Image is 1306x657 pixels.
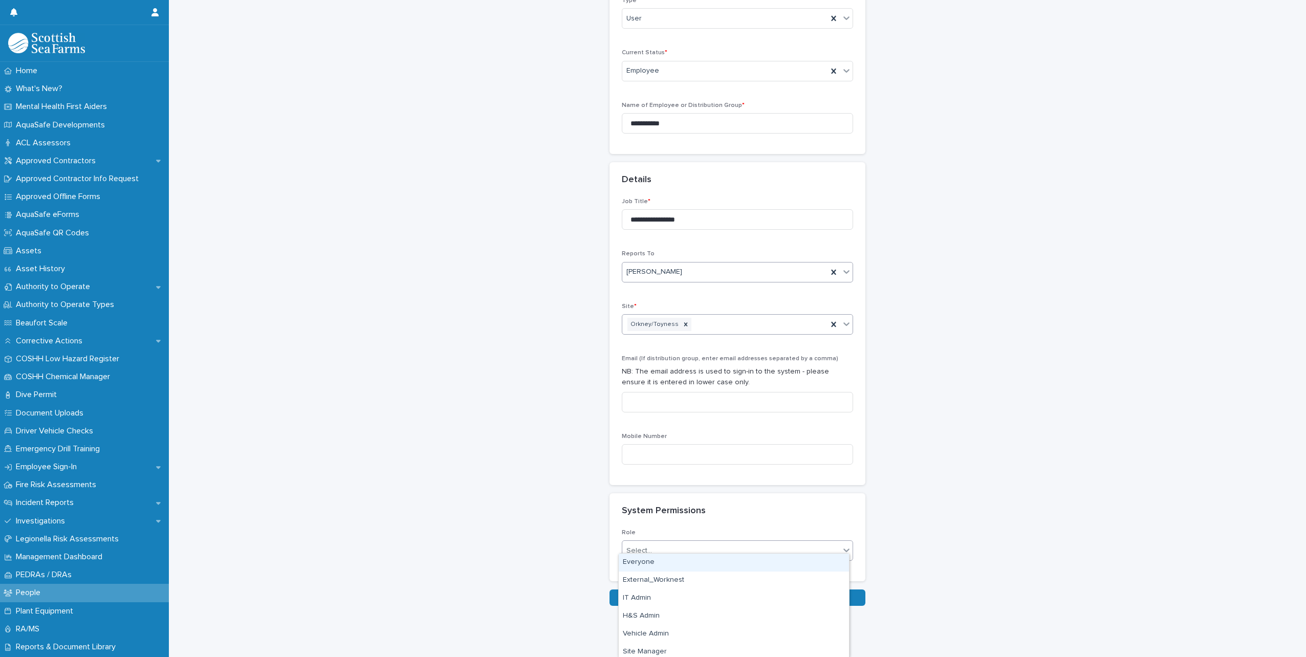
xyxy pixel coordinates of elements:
p: NB: The email address is used to sign-in to the system - please ensure it is entered in lower cas... [622,366,853,388]
span: Email (If distribution group, enter email addresses separated by a comma) [622,356,838,362]
p: AquaSafe eForms [12,210,88,220]
p: Authority to Operate Types [12,300,122,310]
p: What's New? [12,84,71,94]
p: Asset History [12,264,73,274]
div: Vehicle Admin [619,625,849,643]
p: Approved Contractors [12,156,104,166]
span: [PERSON_NAME] [626,267,682,277]
p: AquaSafe Developments [12,120,113,130]
p: AquaSafe QR Codes [12,228,97,238]
div: Select... [626,545,652,556]
p: ACL Assessors [12,138,79,148]
p: COSHH Low Hazard Register [12,354,127,364]
div: IT Admin [619,589,849,607]
p: Reports & Document Library [12,642,124,652]
p: Legionella Risk Assessments [12,534,127,544]
p: Dive Permit [12,390,65,400]
p: Corrective Actions [12,336,91,346]
p: Fire Risk Assessments [12,480,104,490]
span: Current Status [622,50,667,56]
span: Site [622,303,637,310]
p: Investigations [12,516,73,526]
p: Assets [12,246,50,256]
p: Incident Reports [12,498,82,508]
span: Reports To [622,251,655,257]
p: PEDRAs / DRAs [12,570,80,580]
div: Everyone [619,554,849,572]
p: Driver Vehicle Checks [12,426,101,436]
h2: Details [622,174,651,186]
p: Emergency Drill Training [12,444,108,454]
p: Beaufort Scale [12,318,76,328]
span: Employee [626,65,659,76]
div: External_Worknest [619,572,849,589]
p: Employee Sign-In [12,462,85,472]
p: RA/MS [12,624,48,634]
span: Job Title [622,199,650,205]
p: Authority to Operate [12,282,98,292]
p: Plant Equipment [12,606,81,616]
h2: System Permissions [622,506,706,517]
p: Document Uploads [12,408,92,418]
p: Approved Contractor Info Request [12,174,147,184]
button: Save [610,589,865,606]
span: Role [622,530,636,536]
div: Orkney/Toyness [627,318,680,332]
span: Name of Employee or Distribution Group [622,102,745,108]
p: Approved Offline Forms [12,192,108,202]
p: Mental Health First Aiders [12,102,115,112]
div: H&S Admin [619,607,849,625]
span: User [626,13,642,24]
img: bPIBxiqnSb2ggTQWdOVV [8,33,85,53]
p: People [12,588,49,598]
span: Mobile Number [622,433,667,440]
p: Management Dashboard [12,552,111,562]
p: Home [12,66,46,76]
p: COSHH Chemical Manager [12,372,118,382]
